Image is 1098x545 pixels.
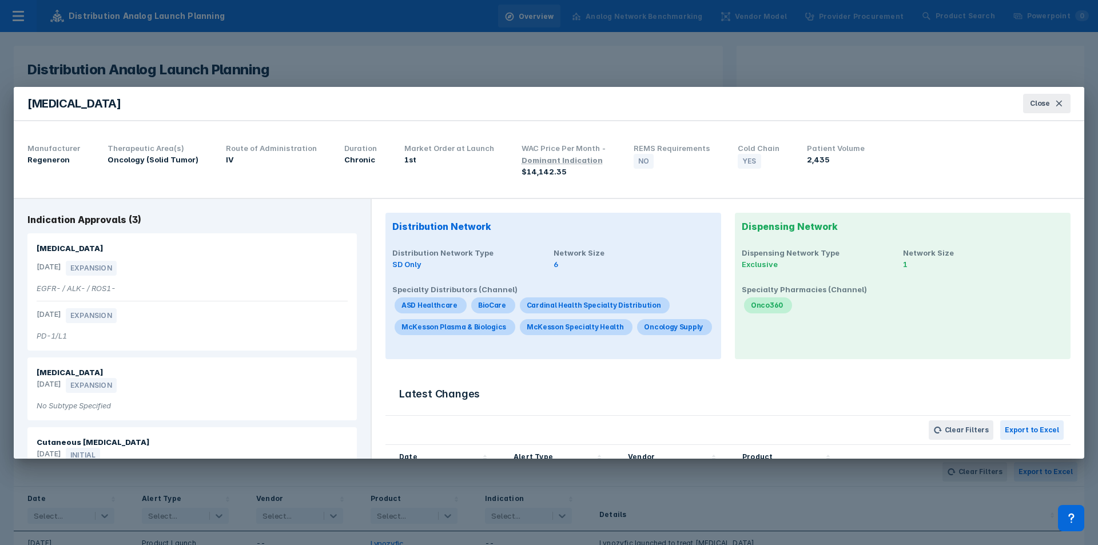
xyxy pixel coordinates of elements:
h4: Specialty Pharmacies (Channel) [742,284,1064,295]
h3: Latest Changes [399,387,1057,401]
h3: Dispensing Network [742,220,1064,233]
div: 1 [903,258,1064,270]
div: BioCare [478,301,506,310]
span: REMS Requirements [634,144,710,153]
span: Therapeutic Area(s) [108,144,184,153]
div: ASD Healthcare [401,301,457,310]
div: Oncology (Solid Tumor) [108,154,198,165]
div: Dominant Indication [522,156,603,165]
span: [DATE] [37,378,61,393]
div: Vendor [628,452,655,464]
button: Export to Excel [1000,420,1064,440]
span: Manufacturer [27,144,80,153]
div: Exclusive [742,258,903,270]
div: Sort [843,445,1065,490]
h4: Network Size [903,247,1064,258]
div: Onco360 [751,301,783,310]
div: McKesson Plasma & Biologics [401,323,506,332]
span: Market Order at Launch [404,144,494,153]
span: [DATE] [37,308,61,323]
span: WAC Price Per Month - [522,144,606,165]
span: [DATE] [37,261,61,276]
div: EXPANSION [66,308,117,323]
div: Sort [614,445,729,490]
div: 1st [404,154,494,165]
div: Cardinal Health Specialty Distribution [527,301,661,310]
div: EXPANSION [66,378,117,393]
div: Oncology Supply [644,323,703,332]
div: 6 [554,258,715,270]
span: Duration [344,144,377,153]
span: [MEDICAL_DATA] [37,368,103,377]
div: PD-1/L1 [37,330,348,341]
span: Close [1030,98,1050,109]
h4: Specialty Distributors (Channel) [392,284,714,295]
span: Cold Chain [738,144,779,153]
div: INITIAL [66,448,100,463]
div: Product [742,452,773,464]
h4: Distribution Network Type [392,247,554,258]
span: Cutaneous [MEDICAL_DATA] [37,437,149,447]
div: IV [226,154,317,165]
span: Patient Volume [807,144,865,153]
div: Alert Type [514,452,553,464]
div: [MEDICAL_DATA] [27,95,121,112]
div: Sort [500,445,614,490]
h4: Network Size [554,247,715,258]
h4: Indication Approvals (3) [27,213,357,226]
div: SD Only [392,258,554,270]
div: Yes [738,154,761,169]
span: [DATE] [37,448,61,463]
div: Sort [729,445,843,490]
div: No Subtype Specified [37,400,348,411]
div: Chronic [344,154,377,165]
div: 2,435 [807,154,865,165]
h3: Distribution Network [392,220,714,233]
span: [MEDICAL_DATA] [37,244,103,253]
div: Contact Support [1058,505,1084,531]
div: McKesson Specialty Health [527,323,624,332]
div: EGFR- / ALK- / ROS1- [37,283,348,294]
button: Close [1023,94,1071,113]
div: EXPANSION [66,261,117,276]
div: No [634,154,654,169]
div: Date [399,452,417,464]
h4: Dispensing Network Type [742,247,903,258]
div: Sort [385,445,500,490]
button: Clear Filters [929,420,993,440]
div: $14,142.35 [522,166,606,177]
span: Route of Administration [226,144,317,153]
div: Regeneron [27,154,80,165]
